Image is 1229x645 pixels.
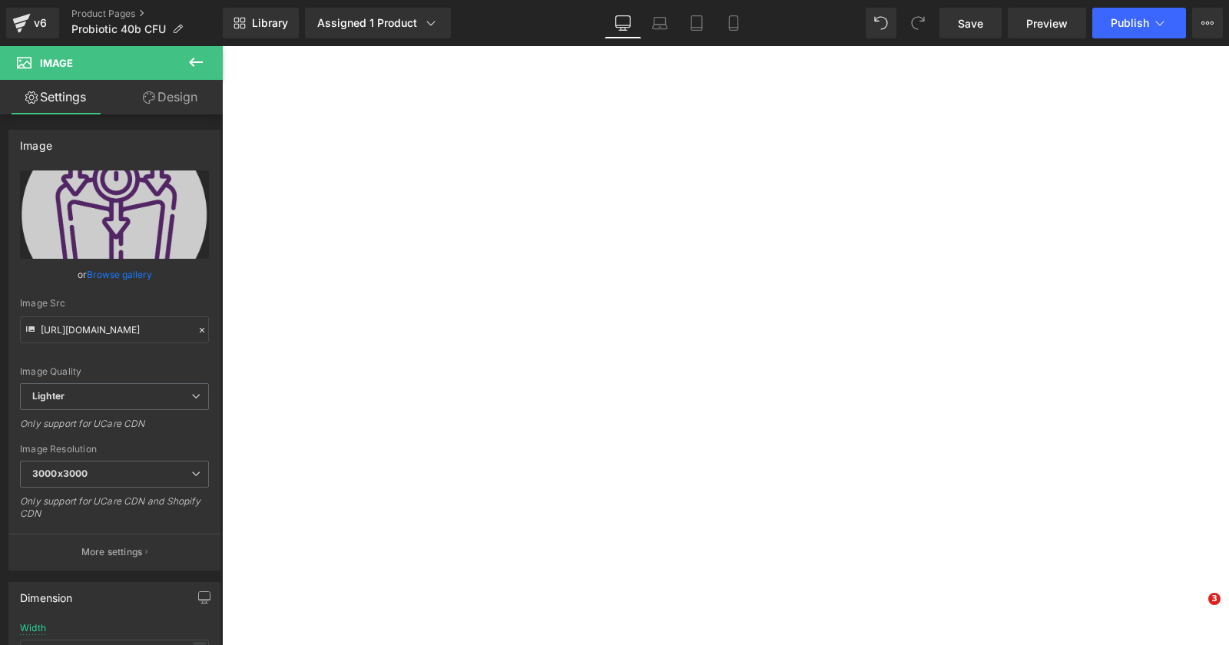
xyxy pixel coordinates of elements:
[715,8,752,38] a: Mobile
[20,316,209,343] input: Link
[20,266,209,283] div: or
[20,444,209,455] div: Image Resolution
[1008,8,1086,38] a: Preview
[81,545,143,559] p: More settings
[866,8,896,38] button: Undo
[1177,593,1214,630] iframe: Intercom live chat
[6,8,59,38] a: v6
[1208,593,1221,605] span: 3
[9,534,220,570] button: More settings
[20,298,209,309] div: Image Src
[317,15,439,31] div: Assigned 1 Product
[71,23,166,35] span: Probiotic 40b CFU
[32,468,88,479] b: 3000x3000
[1026,15,1068,31] span: Preview
[605,8,641,38] a: Desktop
[20,583,73,604] div: Dimension
[71,8,223,20] a: Product Pages
[958,15,983,31] span: Save
[678,8,715,38] a: Tablet
[20,418,209,440] div: Only support for UCare CDN
[903,8,933,38] button: Redo
[114,80,226,114] a: Design
[20,623,46,633] div: Width
[20,495,209,530] div: Only support for UCare CDN and Shopify CDN
[1192,8,1223,38] button: More
[1111,17,1149,29] span: Publish
[32,390,65,402] b: Lighter
[1092,8,1186,38] button: Publish
[223,8,299,38] a: New Library
[252,16,288,30] span: Library
[40,57,73,69] span: Image
[20,131,52,152] div: Image
[87,261,152,288] a: Browse gallery
[20,366,209,377] div: Image Quality
[31,13,50,33] div: v6
[641,8,678,38] a: Laptop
